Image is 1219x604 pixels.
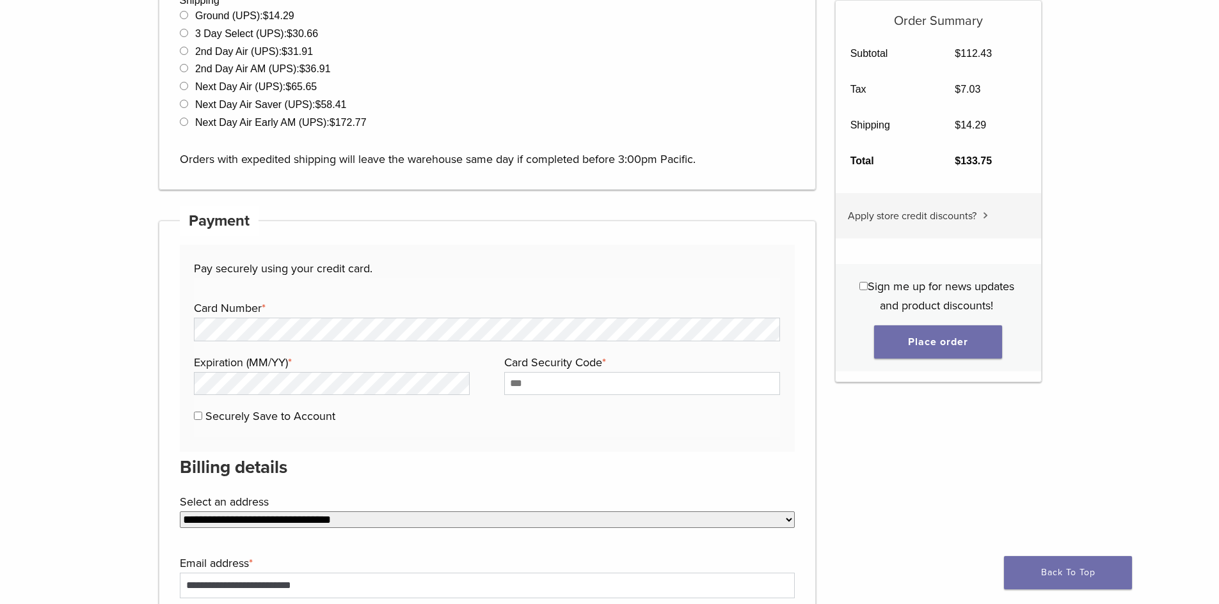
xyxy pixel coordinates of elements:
[1004,556,1132,589] a: Back To Top
[955,84,960,95] span: $
[282,46,313,57] bdi: 31.91
[874,325,1002,359] button: Place order
[955,48,960,59] span: $
[180,492,792,511] label: Select an address
[194,353,466,372] label: Expiration (MM/YY)
[180,206,259,236] h4: Payment
[836,36,941,72] th: Subtotal
[955,120,960,130] span: $
[330,117,367,128] bdi: 172.77
[955,84,980,95] bdi: 7.03
[955,155,960,166] span: $
[195,10,294,21] label: Ground (UPS):
[330,117,335,128] span: $
[836,72,941,107] th: Tax
[180,130,795,169] p: Orders with expedited shipping will leave the warehouse same day if completed before 3:00pm Pacific.
[287,28,318,39] bdi: 30.66
[315,99,321,110] span: $
[282,46,287,57] span: $
[285,81,317,92] bdi: 65.65
[955,48,992,59] bdi: 112.43
[955,120,986,130] bdi: 14.29
[299,63,305,74] span: $
[836,1,1041,29] h5: Order Summary
[299,63,331,74] bdi: 36.91
[195,28,318,39] label: 3 Day Select (UPS):
[263,10,269,21] span: $
[180,452,795,483] h3: Billing details
[180,554,792,573] label: Email address
[287,28,292,39] span: $
[504,353,777,372] label: Card Security Code
[194,298,777,318] label: Card Number
[195,81,317,92] label: Next Day Air (UPS):
[195,46,313,57] label: 2nd Day Air (UPS):
[195,63,331,74] label: 2nd Day Air AM (UPS):
[195,99,347,110] label: Next Day Air Saver (UPS):
[263,10,294,21] bdi: 14.29
[868,279,1014,313] span: Sign me up for news updates and product discounts!
[205,409,335,423] label: Securely Save to Account
[195,117,367,128] label: Next Day Air Early AM (UPS):
[955,155,992,166] bdi: 133.75
[315,99,347,110] bdi: 58.41
[194,278,780,437] fieldset: Payment Info
[983,212,988,219] img: caret.svg
[285,81,291,92] span: $
[859,282,868,290] input: Sign me up for news updates and product discounts!
[836,143,941,179] th: Total
[848,210,976,222] span: Apply store credit discounts?
[836,107,941,143] th: Shipping
[194,259,780,278] p: Pay securely using your credit card.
